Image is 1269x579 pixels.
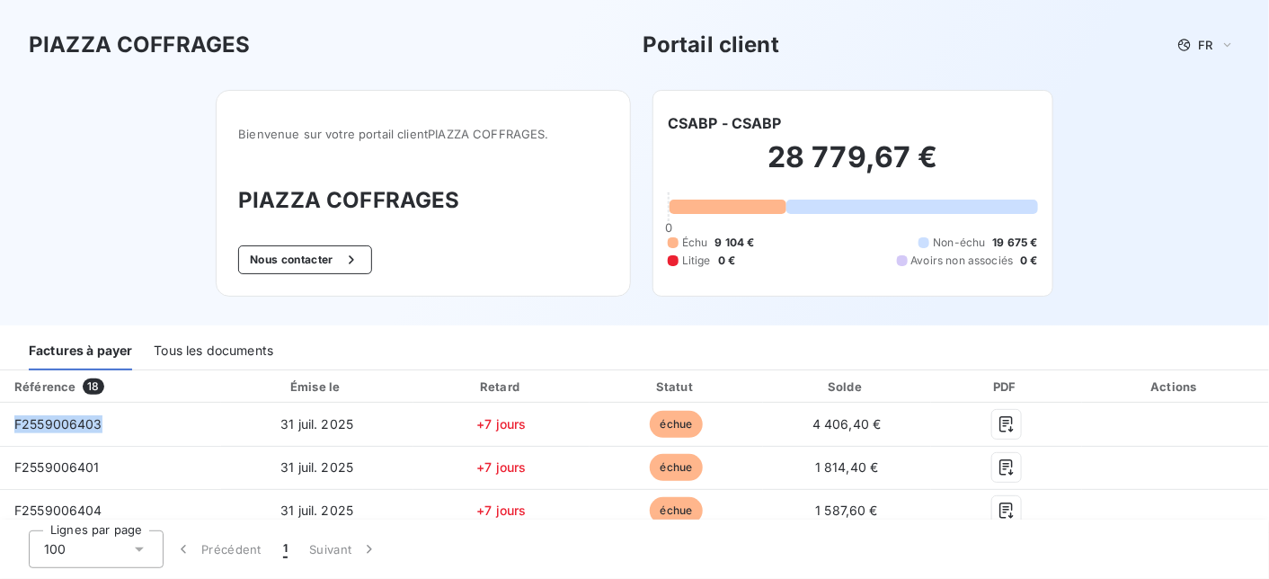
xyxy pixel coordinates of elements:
[14,379,75,394] div: Référence
[164,530,272,568] button: Précédent
[767,378,927,396] div: Solde
[643,29,779,61] h3: Portail client
[476,416,526,432] span: +7 jours
[83,379,103,395] span: 18
[1199,38,1213,52] span: FR
[298,530,389,568] button: Suivant
[44,540,66,558] span: 100
[668,139,1038,193] h2: 28 779,67 €
[280,416,353,432] span: 31 juil. 2025
[238,127,608,141] span: Bienvenue sur votre portail client PIAZZA COFFRAGES .
[14,459,100,475] span: F2559006401
[911,253,1014,269] span: Avoirs non associés
[682,253,711,269] span: Litige
[238,184,608,217] h3: PIAZZA COFFRAGES
[993,235,1038,251] span: 19 675 €
[815,503,878,518] span: 1 587,60 €
[1086,378,1265,396] div: Actions
[14,503,102,518] span: F2559006404
[225,378,410,396] div: Émise le
[935,378,1078,396] div: PDF
[154,333,273,370] div: Tous les documents
[815,459,879,475] span: 1 814,40 €
[650,497,704,524] span: échue
[476,459,526,475] span: +7 jours
[682,235,708,251] span: Échu
[476,503,526,518] span: +7 jours
[933,235,985,251] span: Non-échu
[668,112,782,134] h6: CSABP - CSABP
[1020,253,1037,269] span: 0 €
[238,245,371,274] button: Nous contacter
[650,454,704,481] span: échue
[29,333,132,370] div: Factures à payer
[280,459,353,475] span: 31 juil. 2025
[283,540,288,558] span: 1
[665,220,672,235] span: 0
[812,416,882,432] span: 4 406,40 €
[417,378,587,396] div: Retard
[280,503,353,518] span: 31 juil. 2025
[272,530,298,568] button: 1
[593,378,759,396] div: Statut
[715,235,755,251] span: 9 104 €
[29,29,250,61] h3: PIAZZA COFFRAGES
[718,253,735,269] span: 0 €
[650,411,704,438] span: échue
[14,416,102,432] span: F2559006403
